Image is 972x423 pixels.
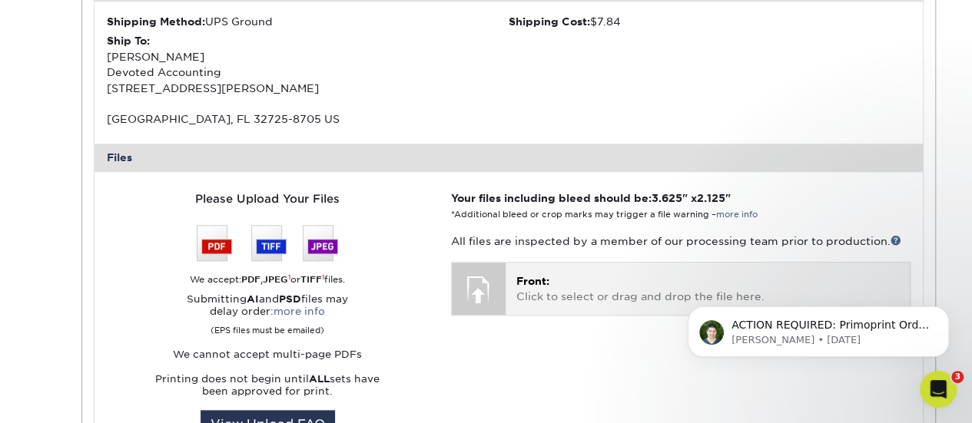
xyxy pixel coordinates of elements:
[716,210,758,220] a: more info
[211,318,324,336] small: (EPS files must be emailed)
[509,15,590,28] strong: Shipping Cost:
[516,273,898,305] p: Click to select or drag and drop the file here.
[279,293,301,305] strong: PSD
[652,192,682,204] span: 3.625
[107,273,428,286] div: We accept: , or files.
[107,33,509,127] div: [PERSON_NAME] Devoted Accounting [STREET_ADDRESS][PERSON_NAME] [GEOGRAPHIC_DATA], FL 32725-8705 US
[951,371,964,383] span: 3
[300,274,322,285] strong: TIFF
[516,275,549,287] span: Front:
[697,192,725,204] span: 2.125
[107,15,205,28] strong: Shipping Method:
[241,274,260,285] strong: PDF
[107,349,428,361] p: We cannot accept multi-page PDFs
[95,144,923,171] div: Files
[247,293,259,305] strong: AI
[107,373,428,398] p: Printing does not begin until sets have been approved for print.
[665,274,972,382] iframe: Intercom notifications message
[451,192,731,204] strong: Your files including bleed should be: " x "
[288,273,290,281] sup: 1
[107,190,428,207] div: Please Upload Your Files
[451,210,758,220] small: *Additional bleed or crop marks may trigger a file warning –
[509,14,911,29] div: $7.84
[309,373,330,385] strong: ALL
[263,274,288,285] strong: JPEG
[107,14,509,29] div: UPS Ground
[197,225,338,261] img: We accept: PSD, TIFF, or JPEG (JPG)
[451,233,910,249] p: All files are inspected by a member of our processing team prior to production.
[322,273,324,281] sup: 1
[107,293,428,336] p: Submitting and files may delay order:
[920,371,957,408] iframe: Intercom live chat
[107,35,150,47] strong: Ship To:
[274,306,325,317] a: more info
